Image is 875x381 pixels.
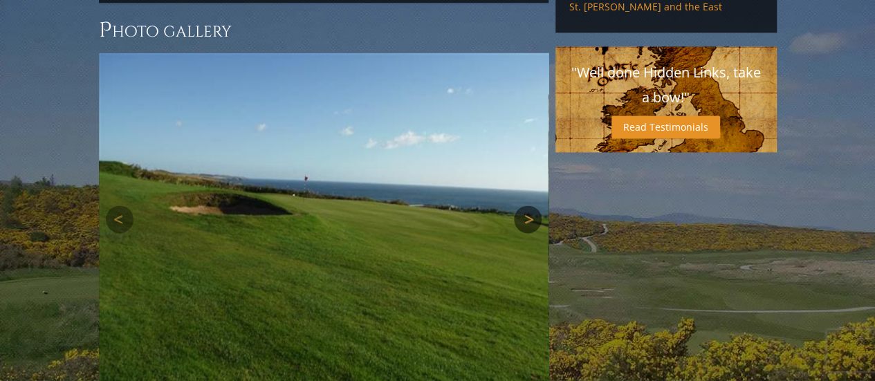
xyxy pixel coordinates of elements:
h3: Photo Gallery [99,17,549,44]
p: "Well done Hidden Links, take a bow!" [569,60,763,110]
a: Next [514,205,542,233]
a: Read Testimonials [611,115,720,138]
a: St. [PERSON_NAME] and the East [569,1,763,13]
a: Previous [106,205,133,233]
